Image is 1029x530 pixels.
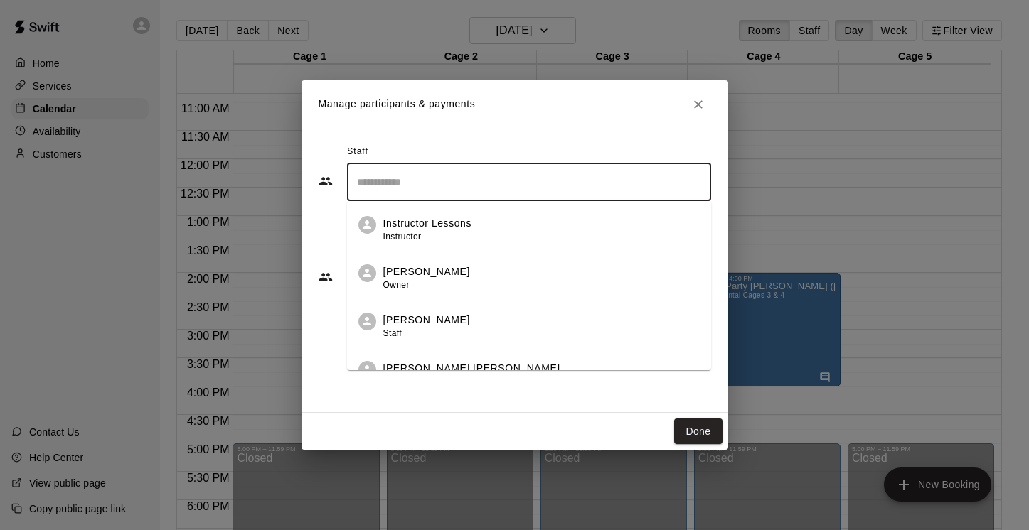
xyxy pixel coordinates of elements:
p: [PERSON_NAME] [383,313,470,328]
svg: Customers [319,270,333,284]
div: Search staff [347,163,711,201]
div: Billy Jack Ryan [358,361,376,379]
p: [PERSON_NAME] [PERSON_NAME] [383,361,560,376]
span: Owner [383,280,410,290]
div: Tom Connors [358,264,376,282]
button: Close [686,92,711,117]
p: [PERSON_NAME] [383,264,470,279]
span: Staff [347,141,368,163]
p: Manage participants & payments [319,97,476,112]
div: Rafael Betances [358,313,376,330]
span: Staff [383,328,402,338]
span: Instructor [383,232,422,242]
button: Done [674,418,722,445]
div: Instructor Lessons [358,216,376,234]
svg: Staff [319,174,333,188]
p: Instructor Lessons [383,216,471,231]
